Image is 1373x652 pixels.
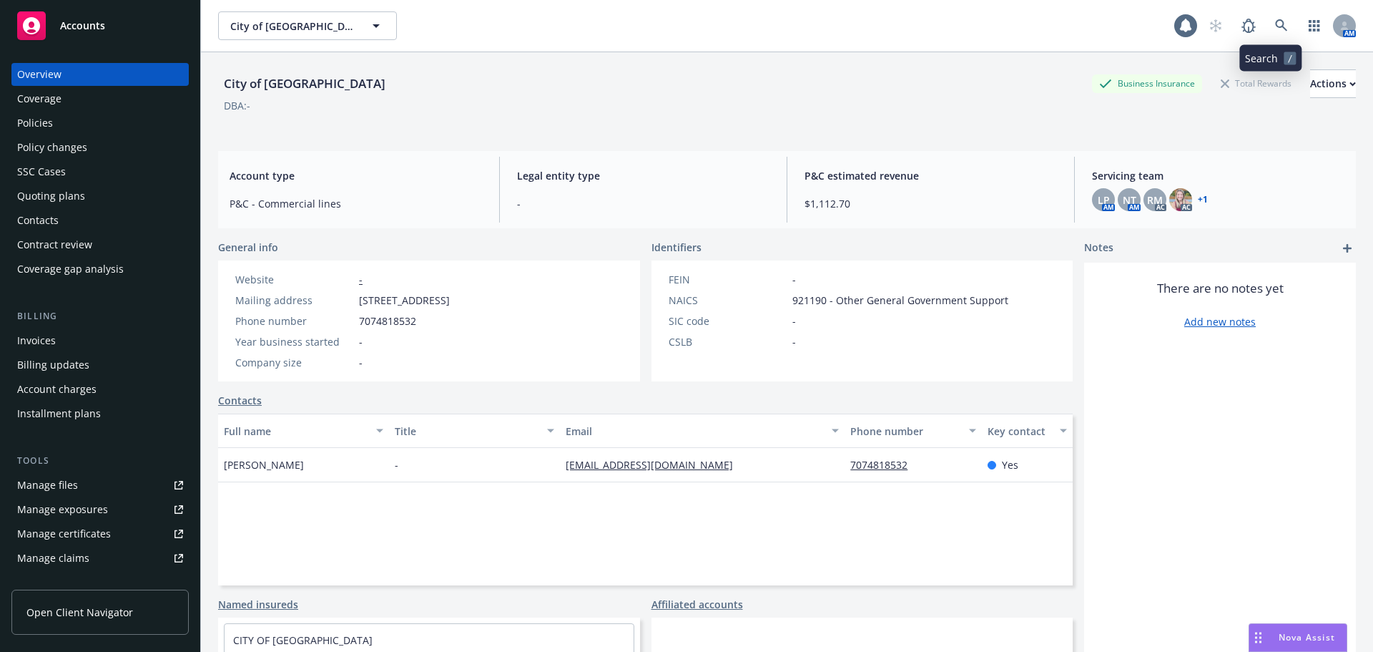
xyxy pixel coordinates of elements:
[792,334,796,349] span: -
[11,354,189,376] a: Billing updates
[1092,74,1202,92] div: Business Insurance
[850,424,960,439] div: Phone number
[11,571,189,594] a: Manage BORs
[235,334,353,349] div: Year business started
[17,258,124,281] div: Coverage gap analysis
[1002,457,1018,472] span: Yes
[11,474,189,497] a: Manage files
[517,196,769,211] span: -
[17,571,84,594] div: Manage BORs
[804,196,1057,211] span: $1,112.70
[1249,624,1267,651] div: Drag to move
[230,196,482,211] span: P&C - Commercial lines
[11,498,189,521] a: Manage exposures
[669,334,787,349] div: CSLB
[1201,11,1230,40] a: Start snowing
[224,98,250,113] div: DBA: -
[230,168,482,183] span: Account type
[26,605,133,620] span: Open Client Navigator
[11,233,189,256] a: Contract review
[11,6,189,46] a: Accounts
[517,168,769,183] span: Legal entity type
[1339,240,1356,257] a: add
[11,547,189,570] a: Manage claims
[11,112,189,135] a: Policies
[669,272,787,287] div: FEIN
[235,313,353,329] div: Phone number
[1214,74,1299,92] div: Total Rewards
[1169,188,1192,211] img: photo
[792,293,1008,308] span: 921190 - Other General Government Support
[1267,11,1296,40] a: Search
[17,185,85,208] div: Quoting plans
[359,355,363,370] span: -
[218,74,391,93] div: City of [GEOGRAPHIC_DATA]
[17,547,89,570] div: Manage claims
[17,474,78,497] div: Manage files
[845,414,981,448] button: Phone number
[1092,168,1344,183] span: Servicing team
[359,334,363,349] span: -
[11,160,189,183] a: SSC Cases
[395,457,398,472] span: -
[1279,631,1335,643] span: Nova Assist
[17,329,56,352] div: Invoices
[11,454,189,468] div: Tools
[566,424,823,439] div: Email
[1157,280,1284,297] span: There are no notes yet
[17,498,108,521] div: Manage exposures
[17,87,61,110] div: Coverage
[651,240,702,255] span: Identifiers
[1084,240,1113,257] span: Notes
[11,329,189,352] a: Invoices
[218,393,262,408] a: Contacts
[1310,69,1356,98] button: Actions
[1098,193,1110,208] span: LP
[1184,314,1256,329] a: Add new notes
[235,355,353,370] div: Company size
[651,597,743,612] a: Affiliated accounts
[792,272,796,287] span: -
[359,273,363,286] a: -
[11,136,189,159] a: Policy changes
[566,458,744,472] a: [EMAIL_ADDRESS][DOMAIN_NAME]
[11,258,189,281] a: Coverage gap analysis
[218,11,397,40] button: City of [GEOGRAPHIC_DATA]
[669,313,787,329] div: SIC code
[11,522,189,545] a: Manage certificates
[389,414,560,448] button: Title
[17,160,66,183] div: SSC Cases
[17,378,97,401] div: Account charges
[218,597,298,612] a: Named insureds
[804,168,1057,183] span: P&C estimated revenue
[17,209,59,232] div: Contacts
[11,309,189,323] div: Billing
[1147,193,1163,208] span: RM
[17,522,111,545] div: Manage certificates
[17,233,92,256] div: Contract review
[1310,70,1356,97] div: Actions
[235,272,353,287] div: Website
[669,293,787,308] div: NAICS
[359,313,416,329] span: 7074818532
[17,402,101,425] div: Installment plans
[1234,11,1263,40] a: Report a Bug
[11,185,189,208] a: Quoting plans
[988,424,1051,439] div: Key contact
[11,378,189,401] a: Account charges
[560,414,845,448] button: Email
[982,414,1073,448] button: Key contact
[11,63,189,86] a: Overview
[17,112,53,135] div: Policies
[1300,11,1329,40] a: Switch app
[218,240,278,255] span: General info
[11,402,189,425] a: Installment plans
[224,457,304,472] span: [PERSON_NAME]
[359,293,450,308] span: [STREET_ADDRESS]
[1198,195,1208,204] a: +1
[233,633,373,647] a: CITY OF [GEOGRAPHIC_DATA]
[17,354,89,376] div: Billing updates
[792,313,796,329] span: -
[1249,623,1347,652] button: Nova Assist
